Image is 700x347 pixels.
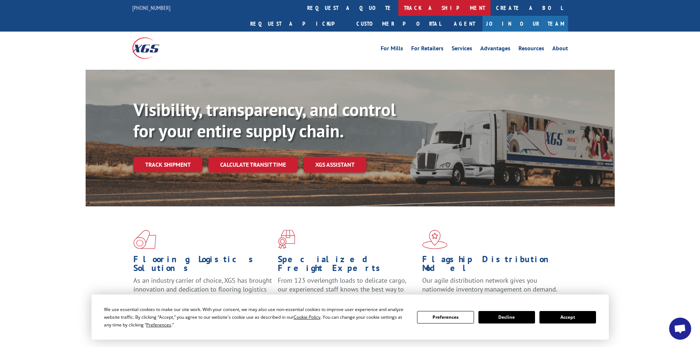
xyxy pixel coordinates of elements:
[208,157,298,173] a: Calculate transit time
[381,46,403,54] a: For Mills
[133,255,272,276] h1: Flooring Logistics Solutions
[245,16,351,32] a: Request a pickup
[278,255,417,276] h1: Specialized Freight Experts
[417,311,474,323] button: Preferences
[552,46,568,54] a: About
[422,276,557,293] span: Our agile distribution network gives you nationwide inventory management on demand.
[133,157,202,172] a: Track shipment
[411,46,444,54] a: For Retailers
[669,318,691,340] div: Open chat
[91,294,609,340] div: Cookie Consent Prompt
[518,46,544,54] a: Resources
[133,230,156,249] img: xgs-icon-total-supply-chain-intelligence-red
[422,230,448,249] img: xgs-icon-flagship-distribution-model-red
[278,230,295,249] img: xgs-icon-focused-on-flooring-red
[351,16,446,32] a: Customer Portal
[146,322,171,328] span: Preferences
[480,46,510,54] a: Advantages
[304,157,366,173] a: XGS ASSISTANT
[478,311,535,323] button: Decline
[452,46,472,54] a: Services
[104,306,408,329] div: We use essential cookies to make our site work. With your consent, we may also use non-essential ...
[278,276,417,309] p: From 123 overlength loads to delicate cargo, our experienced staff knows the best way to move you...
[294,314,320,320] span: Cookie Policy
[133,276,272,302] span: As an industry carrier of choice, XGS has brought innovation and dedication to flooring logistics...
[482,16,568,32] a: Join Our Team
[422,255,561,276] h1: Flagship Distribution Model
[446,16,482,32] a: Agent
[539,311,596,323] button: Accept
[132,4,170,11] a: [PHONE_NUMBER]
[133,98,396,142] b: Visibility, transparency, and control for your entire supply chain.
